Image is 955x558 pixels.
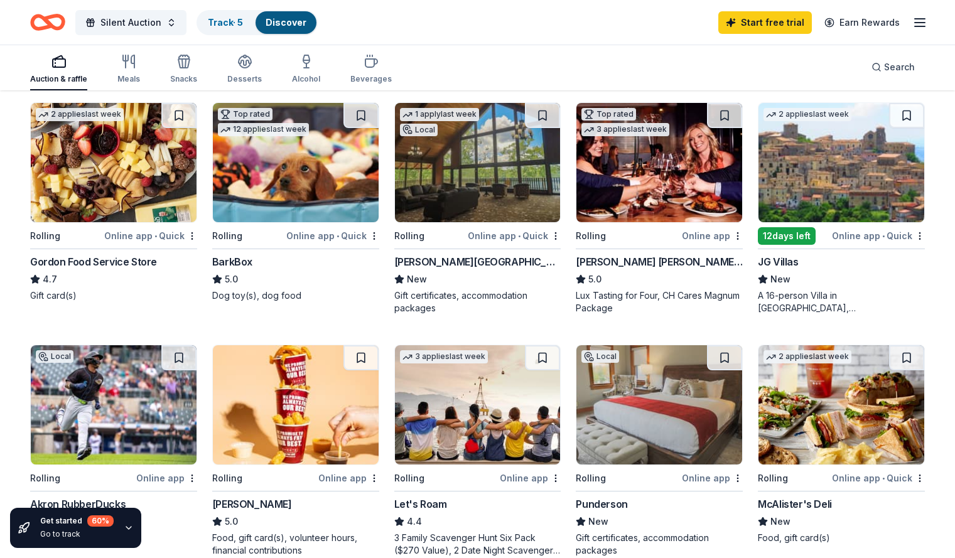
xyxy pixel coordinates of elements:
[395,345,561,464] img: Image for Let's Roam
[581,108,636,121] div: Top rated
[861,55,925,80] button: Search
[100,15,161,30] span: Silent Auction
[394,496,447,512] div: Let's Roam
[394,289,561,314] div: Gift certificates, accommodation packages
[292,74,320,84] div: Alcohol
[227,49,262,90] button: Desserts
[30,289,197,302] div: Gift card(s)
[576,254,743,269] div: [PERSON_NAME] [PERSON_NAME] Winery and Restaurants
[832,228,925,244] div: Online app Quick
[318,470,379,486] div: Online app
[30,471,60,486] div: Rolling
[400,108,479,121] div: 1 apply last week
[588,514,608,529] span: New
[581,123,669,136] div: 3 applies last week
[394,345,561,557] a: Image for Let's Roam3 applieslast weekRollingOnline appLet's Roam4.43 Family Scavenger Hunt Six P...
[170,74,197,84] div: Snacks
[30,345,197,544] a: Image for Akron RubberDucksLocalRollingOnline appAkron RubberDucksNewTickets, merchandise
[576,345,743,557] a: Image for PundersonLocalRollingOnline appPundersonNewGift certificates, accommodation packages
[117,49,140,90] button: Meals
[758,289,925,314] div: A 16-person Villa in [GEOGRAPHIC_DATA], [GEOGRAPHIC_DATA], [GEOGRAPHIC_DATA] for 7days/6nights (R...
[576,103,742,222] img: Image for Cooper's Hawk Winery and Restaurants
[576,532,743,557] div: Gift certificates, accommodation packages
[212,289,379,302] div: Dog toy(s), dog food
[394,471,424,486] div: Rolling
[395,103,561,222] img: Image for Burr Oak Lodge
[500,470,561,486] div: Online app
[518,231,521,241] span: •
[218,108,272,121] div: Top rated
[394,228,424,244] div: Rolling
[394,102,561,314] a: Image for Burr Oak Lodge1 applylast weekLocalRollingOnline app•Quick[PERSON_NAME][GEOGRAPHIC_DATA...
[30,102,197,302] a: Image for Gordon Food Service Store2 applieslast weekRollingOnline app•QuickGordon Food Service S...
[286,228,379,244] div: Online app Quick
[87,515,114,527] div: 60 %
[212,532,379,557] div: Food, gift card(s), volunteer hours, financial contributions
[763,350,851,363] div: 2 applies last week
[30,254,157,269] div: Gordon Food Service Store
[208,17,243,28] a: Track· 5
[197,10,318,35] button: Track· 5Discover
[213,103,379,222] img: Image for BarkBox
[468,228,561,244] div: Online app Quick
[31,345,197,464] img: Image for Akron RubberDucks
[212,345,379,557] a: Image for SheetzRollingOnline app[PERSON_NAME]5.0Food, gift card(s), volunteer hours, financial c...
[682,470,743,486] div: Online app
[337,231,339,241] span: •
[581,350,619,363] div: Local
[30,496,126,512] div: Akron RubberDucks
[588,272,602,287] span: 5.0
[75,10,186,35] button: Silent Auction
[31,103,197,222] img: Image for Gordon Food Service Store
[350,49,392,90] button: Beverages
[212,102,379,302] a: Image for BarkBoxTop rated12 applieslast weekRollingOnline app•QuickBarkBox5.0Dog toy(s), dog food
[117,74,140,84] div: Meals
[770,272,790,287] span: New
[576,228,606,244] div: Rolling
[36,108,124,121] div: 2 applies last week
[30,49,87,90] button: Auction & raffle
[43,272,57,287] span: 4.7
[400,124,438,136] div: Local
[394,254,561,269] div: [PERSON_NAME][GEOGRAPHIC_DATA]
[758,532,925,544] div: Food, gift card(s)
[218,123,309,136] div: 12 applies last week
[576,345,742,464] img: Image for Punderson
[154,231,157,241] span: •
[350,74,392,84] div: Beverages
[758,471,788,486] div: Rolling
[758,345,925,544] a: Image for McAlister's Deli2 applieslast weekRollingOnline app•QuickMcAlister's DeliNewFood, gift ...
[718,11,812,34] a: Start free trial
[758,345,924,464] img: Image for McAlister's Deli
[30,228,60,244] div: Rolling
[225,514,238,529] span: 5.0
[212,471,242,486] div: Rolling
[770,514,790,529] span: New
[212,496,292,512] div: [PERSON_NAME]
[758,496,832,512] div: McAlister's Deli
[758,227,816,245] div: 12 days left
[225,272,238,287] span: 5.0
[212,254,252,269] div: BarkBox
[36,350,73,363] div: Local
[763,108,851,121] div: 2 applies last week
[400,350,488,363] div: 3 applies last week
[170,49,197,90] button: Snacks
[136,470,197,486] div: Online app
[576,102,743,314] a: Image for Cooper's Hawk Winery and RestaurantsTop rated3 applieslast weekRollingOnline app[PERSON...
[758,103,924,222] img: Image for JG Villas
[817,11,907,34] a: Earn Rewards
[407,272,427,287] span: New
[758,102,925,314] a: Image for JG Villas2 applieslast week12days leftOnline app•QuickJG VillasNewA 16-person Villa in ...
[30,74,87,84] div: Auction & raffle
[40,529,114,539] div: Go to track
[292,49,320,90] button: Alcohol
[758,254,798,269] div: JG Villas
[213,345,379,464] img: Image for Sheetz
[407,514,422,529] span: 4.4
[212,228,242,244] div: Rolling
[40,515,114,527] div: Get started
[576,471,606,486] div: Rolling
[576,289,743,314] div: Lux Tasting for Four, CH Cares Magnum Package
[832,470,925,486] div: Online app Quick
